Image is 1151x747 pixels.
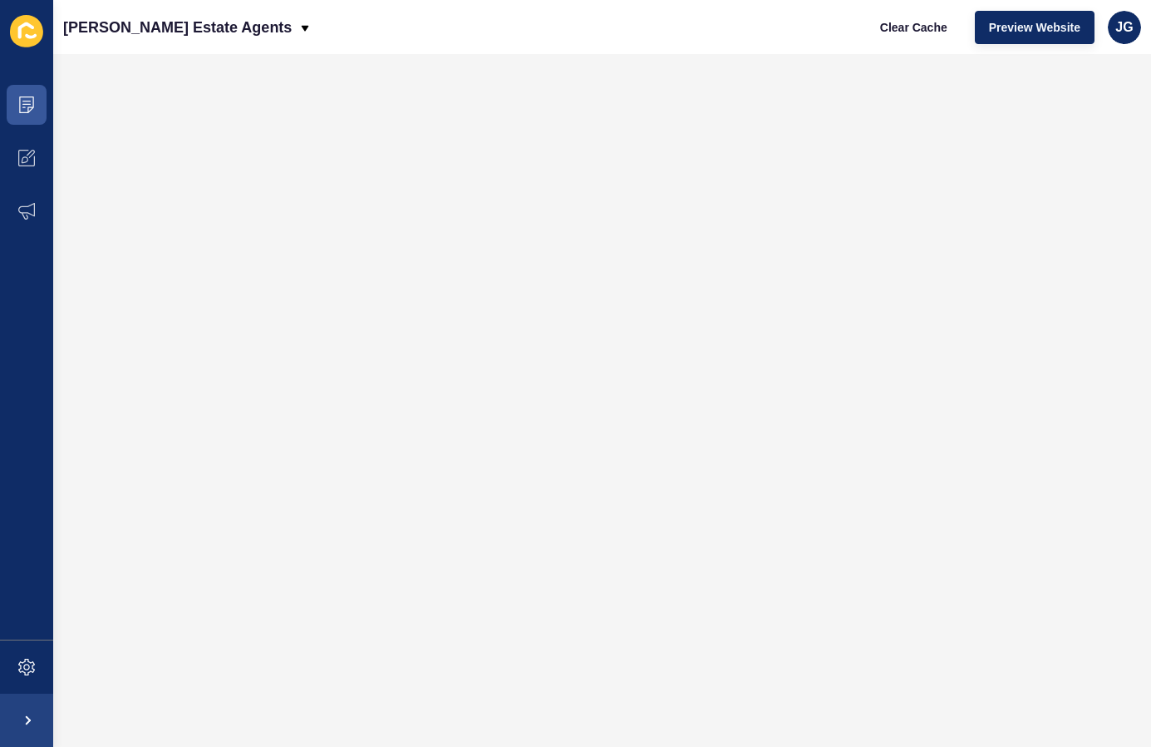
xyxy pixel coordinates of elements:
[975,11,1094,44] button: Preview Website
[866,11,962,44] button: Clear Cache
[880,19,947,36] span: Clear Cache
[63,7,292,48] p: [PERSON_NAME] Estate Agents
[989,19,1080,36] span: Preview Website
[1115,19,1133,36] span: JG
